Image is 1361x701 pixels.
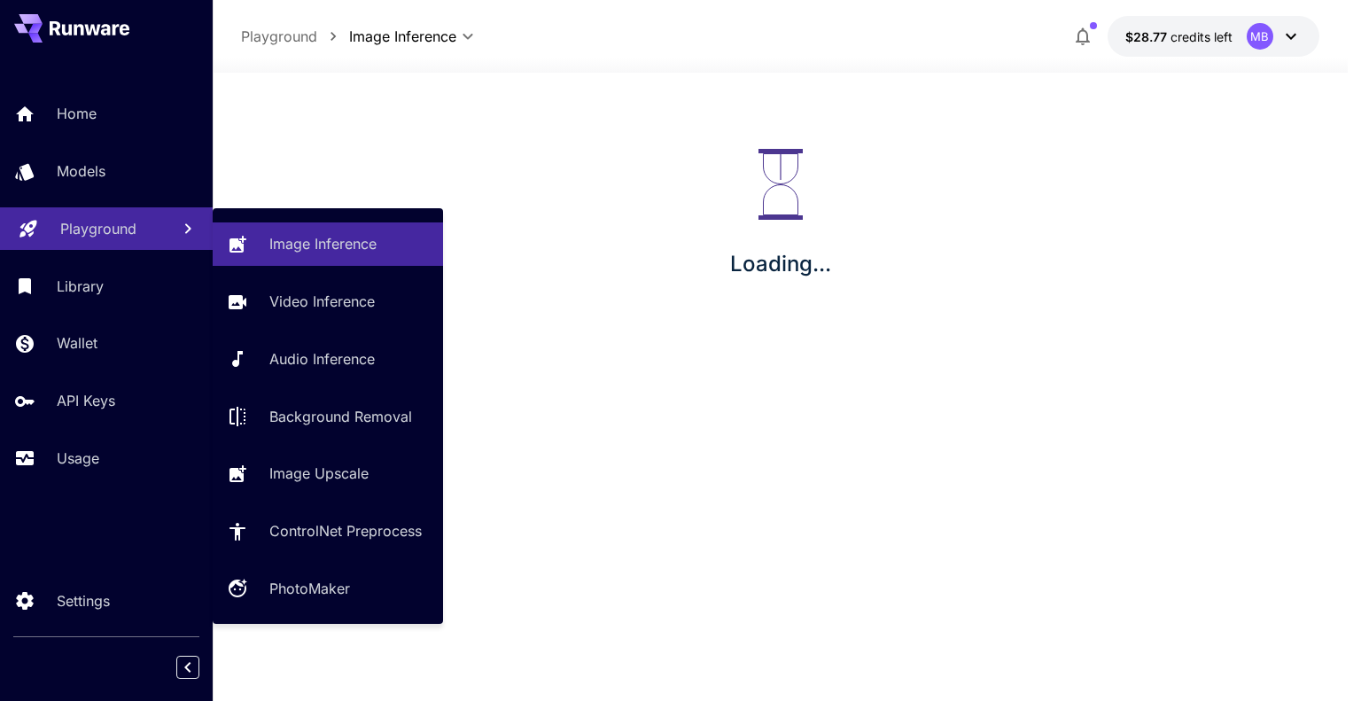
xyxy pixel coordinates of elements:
[269,520,422,541] p: ControlNet Preprocess
[57,390,115,411] p: API Keys
[57,332,97,354] p: Wallet
[241,26,349,47] nav: breadcrumb
[269,233,377,254] p: Image Inference
[213,510,443,553] a: ControlNet Preprocess
[730,248,831,280] p: Loading...
[269,348,375,370] p: Audio Inference
[57,590,110,611] p: Settings
[213,567,443,611] a: PhotoMaker
[57,160,105,182] p: Models
[1108,16,1319,57] button: $28.77288
[1125,29,1170,44] span: $28.77
[213,222,443,266] a: Image Inference
[176,656,199,679] button: Collapse sidebar
[60,218,136,239] p: Playground
[213,394,443,438] a: Background Removal
[241,26,317,47] p: Playground
[1247,23,1273,50] div: MB
[1170,29,1233,44] span: credits left
[190,651,213,683] div: Collapse sidebar
[213,280,443,323] a: Video Inference
[269,578,350,599] p: PhotoMaker
[57,103,97,124] p: Home
[349,26,456,47] span: Image Inference
[57,276,104,297] p: Library
[269,291,375,312] p: Video Inference
[213,338,443,381] a: Audio Inference
[269,463,369,484] p: Image Upscale
[213,452,443,495] a: Image Upscale
[269,406,412,427] p: Background Removal
[1125,27,1233,46] div: $28.77288
[57,448,99,469] p: Usage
